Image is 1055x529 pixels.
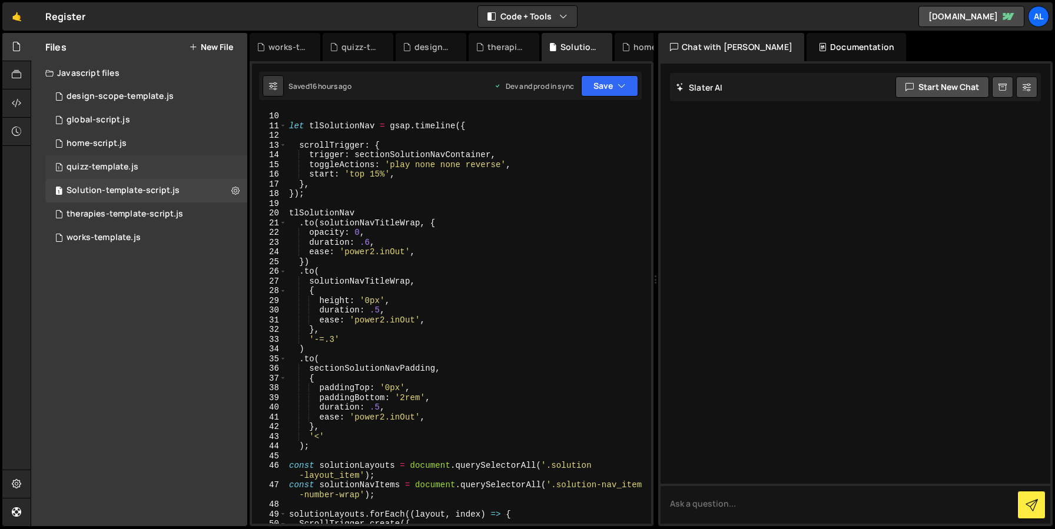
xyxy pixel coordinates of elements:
[658,33,804,61] div: Chat with [PERSON_NAME]
[252,364,287,374] div: 36
[252,238,287,248] div: 23
[45,179,247,202] div: 16219/44121.js
[252,218,287,228] div: 21
[252,286,287,296] div: 28
[895,76,989,98] button: Start new chat
[676,82,723,93] h2: Slater AI
[252,267,287,277] div: 26
[252,179,287,189] div: 17
[252,169,287,179] div: 16
[478,6,577,27] button: Code + Tools
[55,187,62,197] span: 1
[45,132,247,155] div: 16219/43700.js
[252,480,287,500] div: 47
[252,393,287,403] div: 39
[252,296,287,306] div: 29
[252,510,287,520] div: 49
[252,451,287,461] div: 45
[45,155,247,179] div: 16219/47330.js
[67,209,183,219] div: therapies-template-script.js
[252,160,287,170] div: 15
[252,354,287,364] div: 35
[252,257,287,267] div: 25
[252,247,287,257] div: 24
[252,111,287,121] div: 10
[252,228,287,238] div: 22
[67,91,174,102] div: design-scope-template.js
[252,412,287,422] div: 41
[487,41,525,53] div: therapies-template-script.js
[252,325,287,335] div: 32
[252,315,287,325] div: 31
[252,335,287,345] div: 33
[45,202,247,226] div: 16219/46881.js
[252,432,287,442] div: 43
[252,344,287,354] div: 34
[252,150,287,160] div: 14
[252,422,287,432] div: 42
[494,81,574,91] div: Dev and prod in sync
[341,41,379,53] div: quizz-template.js
[67,185,180,196] div: Solution-template-script.js
[581,75,638,97] button: Save
[807,33,906,61] div: Documentation
[252,519,287,529] div: 50
[252,305,287,315] div: 30
[45,9,85,24] div: Register
[67,162,138,172] div: quizz-template.js
[252,441,287,451] div: 44
[45,226,247,249] div: 16219/47350.js
[633,41,671,53] div: home-script.js
[67,232,141,243] div: works-template.js
[1028,6,1049,27] a: Al
[252,383,287,393] div: 38
[560,41,598,53] div: Solution-template-script.js
[252,189,287,199] div: 18
[45,108,247,132] div: 16219/43678.js
[55,164,62,173] span: 1
[45,41,67,54] h2: Files
[189,42,233,52] button: New File
[252,461,287,480] div: 46
[252,374,287,384] div: 37
[252,277,287,287] div: 27
[252,208,287,218] div: 20
[252,121,287,131] div: 11
[252,131,287,141] div: 12
[414,41,452,53] div: design-scope-template.js
[268,41,306,53] div: works-template.js
[67,138,127,149] div: home-script.js
[31,61,247,85] div: Javascript files
[252,141,287,151] div: 13
[252,402,287,412] div: 40
[45,85,247,108] div: 16219/47315.js
[918,6,1024,27] a: [DOMAIN_NAME]
[310,81,351,91] div: 16 hours ago
[252,500,287,510] div: 48
[288,81,351,91] div: Saved
[2,2,31,31] a: 🤙
[252,199,287,209] div: 19
[67,115,130,125] div: global-script.js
